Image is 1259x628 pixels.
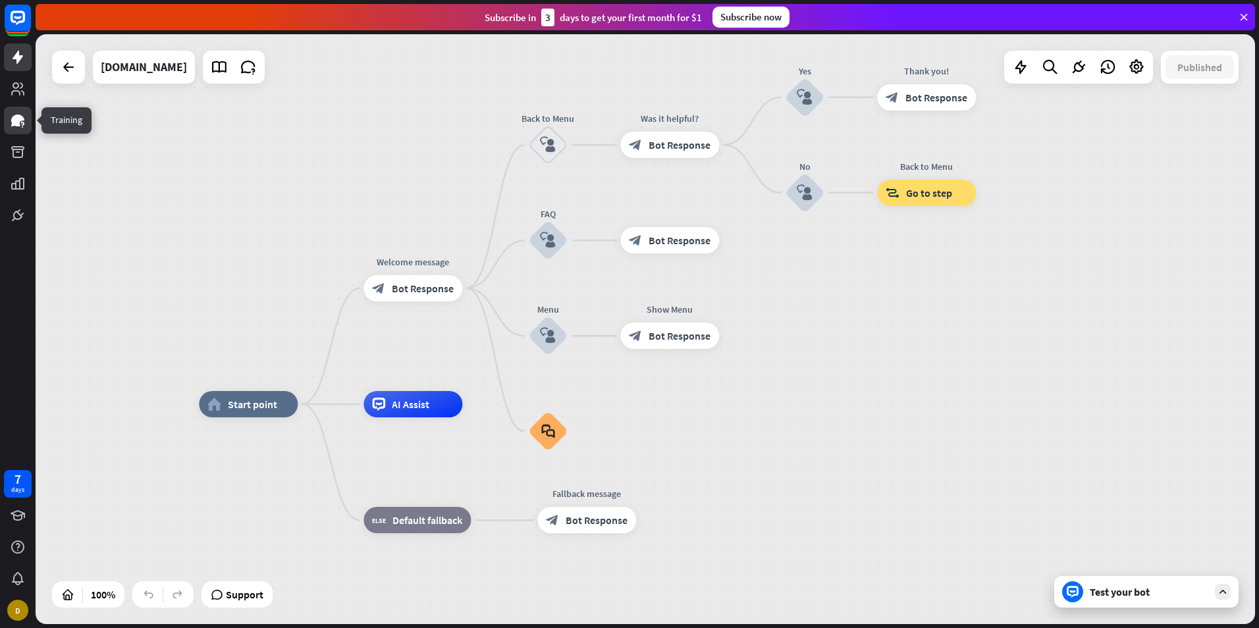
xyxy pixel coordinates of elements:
span: Bot Response [392,282,454,295]
div: 100% [87,584,119,605]
i: block_goto [886,186,899,199]
span: Bot Response [649,138,710,151]
div: D [7,600,28,621]
i: block_bot_response [886,91,899,104]
div: Test your bot [1090,585,1208,598]
div: Back to Menu [508,112,587,125]
i: block_user_input [797,185,813,201]
a: 7 days [4,470,32,498]
div: No [765,160,844,173]
i: block_bot_response [629,234,642,247]
i: home_2 [207,398,221,411]
span: Start point [228,398,277,411]
i: block_user_input [540,137,556,153]
i: block_user_input [540,328,556,344]
div: onyxrestaurant.hu [101,51,187,84]
div: Menu [508,303,587,316]
i: block_bot_response [546,513,559,527]
div: Back to Menu [867,160,986,173]
div: Was it helpful? [610,112,729,125]
i: block_faq [541,424,555,438]
button: Open LiveChat chat widget [11,5,50,45]
div: Subscribe in days to get your first month for $1 [485,9,702,26]
div: FAQ [508,207,587,221]
div: Fallback message [527,487,646,500]
span: AI Assist [392,398,429,411]
div: Show Menu [610,303,729,316]
span: Bot Response [649,234,710,247]
span: Go to step [906,186,952,199]
span: Default fallback [392,513,462,527]
i: block_bot_response [629,329,642,342]
div: Welcome message [354,255,472,269]
div: Thank you! [867,65,986,78]
span: Bot Response [649,329,710,342]
div: days [11,485,24,494]
div: 3 [541,9,554,26]
div: Yes [765,65,844,78]
div: Subscribe now [712,7,790,28]
span: Bot Response [905,91,967,104]
i: block_user_input [540,232,556,248]
span: Support [226,584,263,605]
div: 7 [14,473,21,485]
i: block_bot_response [629,138,642,151]
i: block_user_input [797,90,813,105]
span: Bot Response [566,513,628,527]
i: block_fallback [372,513,386,527]
i: block_bot_response [372,282,385,295]
button: Published [1165,55,1234,79]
